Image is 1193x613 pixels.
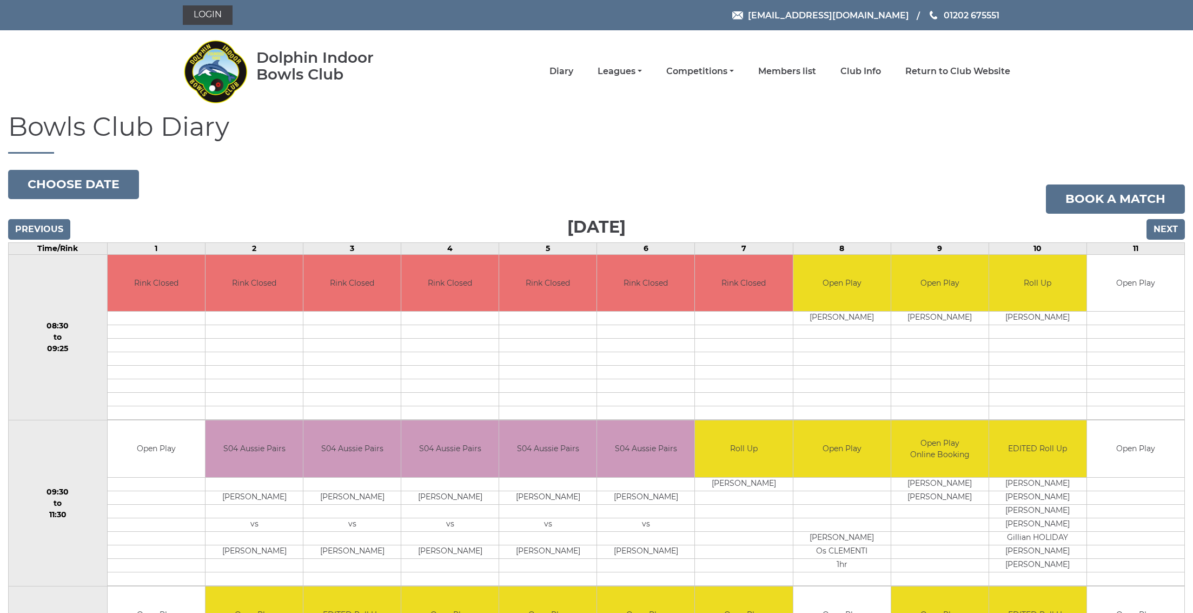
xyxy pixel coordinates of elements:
a: Phone us 01202 675551 [928,9,999,22]
td: 2 [205,242,303,254]
td: 5 [499,242,597,254]
td: Open Play [891,255,989,312]
td: S04 Aussie Pairs [206,420,303,477]
td: [PERSON_NAME] [989,504,1086,518]
td: Rink Closed [597,255,694,312]
td: vs [206,518,303,531]
td: [PERSON_NAME] [597,491,694,504]
div: Dolphin Indoor Bowls Club [256,49,408,83]
td: [PERSON_NAME] [891,491,989,504]
a: Return to Club Website [905,65,1010,77]
td: 7 [695,242,793,254]
td: Open Play [1087,420,1184,477]
img: Email [732,11,743,19]
a: Competitions [666,65,734,77]
button: Choose date [8,170,139,199]
td: Rink Closed [499,255,596,312]
td: 8 [793,242,891,254]
a: Club Info [840,65,881,77]
td: Open Play [793,255,891,312]
td: Rink Closed [206,255,303,312]
td: [PERSON_NAME] [989,558,1086,572]
td: [PERSON_NAME] [303,545,401,558]
td: EDITED Roll Up [989,420,1086,477]
td: [PERSON_NAME] [695,477,792,491]
a: Diary [549,65,573,77]
td: [PERSON_NAME] [989,518,1086,531]
td: [PERSON_NAME] [401,491,499,504]
td: 1hr [793,558,891,572]
td: Rink Closed [108,255,205,312]
td: [PERSON_NAME] [499,491,596,504]
a: Email [EMAIL_ADDRESS][DOMAIN_NAME] [732,9,909,22]
td: [PERSON_NAME] [206,491,303,504]
td: Open Play [793,420,891,477]
td: [PERSON_NAME] [891,312,989,325]
td: Rink Closed [401,255,499,312]
td: Rink Closed [695,255,792,312]
img: Dolphin Indoor Bowls Club [183,34,248,109]
td: 11 [1086,242,1184,254]
td: Roll Up [695,420,792,477]
td: Open Play [108,420,205,477]
td: 08:30 to 09:25 [9,254,108,420]
td: Gillian HOLIDAY [989,531,1086,545]
td: [PERSON_NAME] [401,545,499,558]
td: [PERSON_NAME] [891,477,989,491]
td: S04 Aussie Pairs [597,420,694,477]
td: [PERSON_NAME] [989,477,1086,491]
td: vs [499,518,596,531]
td: 3 [303,242,401,254]
td: S04 Aussie Pairs [303,420,401,477]
td: Rink Closed [303,255,401,312]
td: [PERSON_NAME] [206,545,303,558]
td: [PERSON_NAME] [989,491,1086,504]
td: [PERSON_NAME] [597,545,694,558]
td: [PERSON_NAME] [303,491,401,504]
td: vs [401,518,499,531]
td: [PERSON_NAME] [793,312,891,325]
td: 09:30 to 11:30 [9,420,108,586]
td: 4 [401,242,499,254]
input: Next [1146,219,1185,240]
a: Leagues [598,65,642,77]
td: S04 Aussie Pairs [401,420,499,477]
td: 6 [597,242,695,254]
td: 1 [107,242,205,254]
input: Previous [8,219,70,240]
a: Members list [758,65,816,77]
td: Time/Rink [9,242,108,254]
td: Roll Up [989,255,1086,312]
td: [PERSON_NAME] [793,531,891,545]
span: 01202 675551 [944,10,999,20]
td: [PERSON_NAME] [989,312,1086,325]
h1: Bowls Club Diary [8,113,1185,154]
td: Os CLEMENTI [793,545,891,558]
td: vs [597,518,694,531]
td: 10 [989,242,1086,254]
img: Phone us [930,11,937,19]
span: [EMAIL_ADDRESS][DOMAIN_NAME] [748,10,909,20]
td: [PERSON_NAME] [499,545,596,558]
td: [PERSON_NAME] [989,545,1086,558]
a: Login [183,5,233,25]
td: vs [303,518,401,531]
td: Open Play Online Booking [891,420,989,477]
td: 9 [891,242,989,254]
td: S04 Aussie Pairs [499,420,596,477]
a: Book a match [1046,184,1185,214]
td: Open Play [1087,255,1184,312]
